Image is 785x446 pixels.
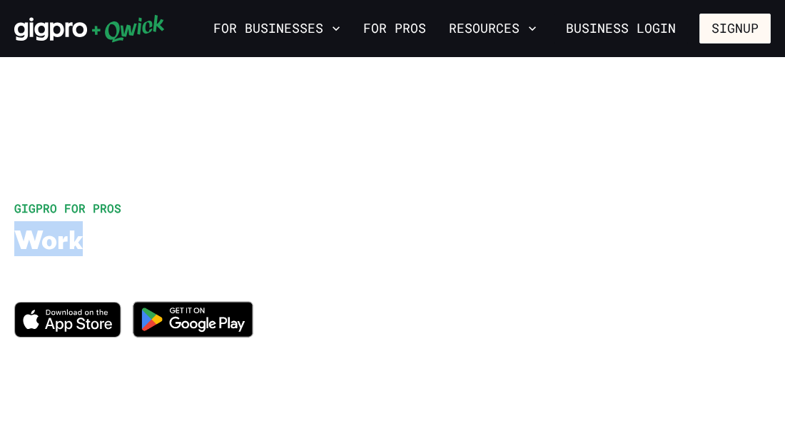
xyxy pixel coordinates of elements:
[699,14,771,44] button: Signup
[124,293,263,346] img: Get it on Google Play
[208,16,346,41] button: For Businesses
[14,325,121,340] a: Download on the App Store
[443,16,542,41] button: Resources
[14,223,468,287] h1: Work when you want, explore new opportunities, and get paid for it!
[358,16,432,41] a: For Pros
[554,14,688,44] a: Business Login
[14,201,121,216] span: GIGPRO FOR PROS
